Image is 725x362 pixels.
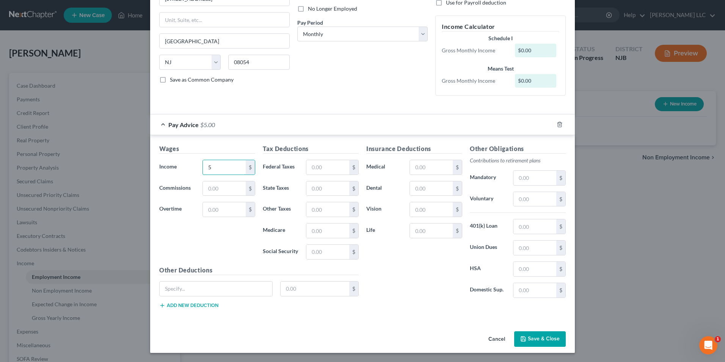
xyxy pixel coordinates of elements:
label: Social Security [259,244,302,260]
div: $0.00 [515,44,557,57]
input: 0.00 [513,241,556,255]
input: 0.00 [306,160,349,175]
span: No Longer Employed [308,5,357,12]
input: 0.00 [513,171,556,185]
input: 0.00 [513,192,556,206]
span: Pay Period [297,19,323,26]
label: Union Dues [466,240,509,255]
label: Dental [362,181,406,196]
span: Save as Common Company [170,76,234,83]
label: Overtime [155,202,199,217]
div: $ [453,202,462,217]
button: Add new deduction [159,302,218,308]
input: Enter zip... [228,55,290,70]
input: 0.00 [410,223,453,238]
label: Medical [362,160,406,175]
label: Life [362,223,406,238]
label: Commissions [155,181,199,196]
div: $ [556,283,565,297]
input: 0.00 [281,282,350,296]
div: $ [349,223,358,238]
h5: Wages [159,144,255,154]
div: $ [556,241,565,255]
div: $0.00 [515,74,557,88]
input: 0.00 [513,283,556,297]
div: $ [349,282,358,296]
div: $ [556,262,565,276]
input: Specify... [160,282,272,296]
input: 0.00 [306,245,349,259]
input: Unit, Suite, etc... [160,13,289,27]
label: Domestic Sup. [466,283,509,298]
label: 401(k) Loan [466,219,509,234]
div: $ [556,219,565,234]
input: 0.00 [306,181,349,196]
div: $ [453,181,462,196]
div: $ [556,171,565,185]
input: 0.00 [410,181,453,196]
input: 0.00 [203,202,246,217]
div: Schedule I [442,35,559,42]
h5: Income Calculator [442,22,559,31]
div: $ [453,223,462,238]
input: Enter city... [160,34,289,48]
label: Vision [362,202,406,217]
div: Means Test [442,65,559,72]
h5: Tax Deductions [263,144,359,154]
div: $ [453,160,462,175]
div: $ [349,160,358,175]
button: Cancel [482,332,511,347]
div: $ [349,181,358,196]
div: $ [246,181,255,196]
h5: Insurance Deductions [366,144,462,154]
input: 0.00 [306,223,349,238]
div: Gross Monthly Income [438,77,511,85]
input: 0.00 [203,181,246,196]
iframe: Intercom live chat [699,336,717,354]
div: $ [556,192,565,206]
p: Contributions to retirement plans [470,157,566,164]
span: $5.00 [200,121,215,128]
h5: Other Obligations [470,144,566,154]
button: Save & Close [514,331,566,347]
span: Pay Advice [168,121,199,128]
input: 0.00 [410,202,453,217]
input: 0.00 [306,202,349,217]
label: Federal Taxes [259,160,302,175]
label: Medicare [259,223,302,238]
label: Other Taxes [259,202,302,217]
div: $ [246,160,255,175]
input: 0.00 [203,160,246,175]
div: $ [246,202,255,217]
span: 1 [715,336,721,342]
div: $ [349,202,358,217]
label: HSA [466,261,509,277]
label: Mandatory [466,170,509,186]
input: 0.00 [513,262,556,276]
div: Gross Monthly Income [438,47,511,54]
label: Voluntary [466,192,509,207]
label: State Taxes [259,181,302,196]
span: Income [159,163,177,170]
h5: Other Deductions [159,266,359,275]
input: 0.00 [513,219,556,234]
div: $ [349,245,358,259]
input: 0.00 [410,160,453,175]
